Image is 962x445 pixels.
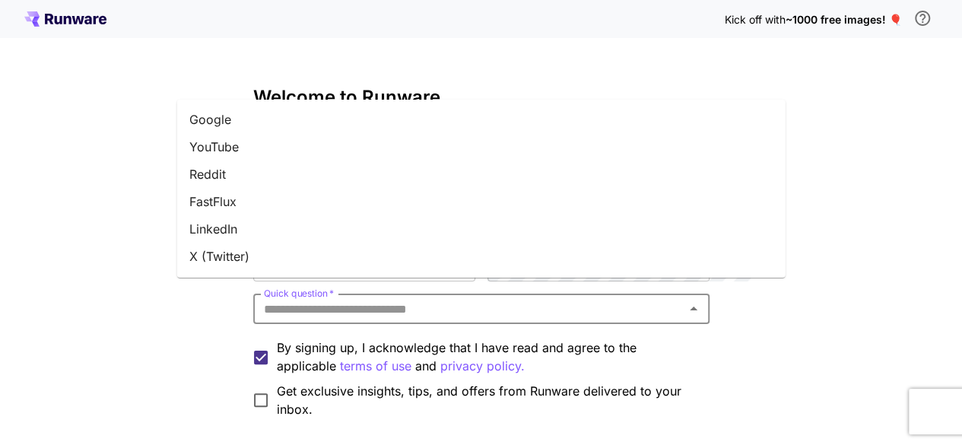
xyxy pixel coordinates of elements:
span: ~1000 free images! 🎈 [785,13,901,26]
button: In order to qualify for free credit, you need to sign up with a business email address and click ... [907,3,938,33]
li: Discord [177,270,786,297]
li: FastFlux [177,188,786,215]
li: Google [177,106,786,133]
p: privacy policy. [440,357,525,376]
span: Get exclusive insights, tips, and offers from Runware delivered to your inbox. [277,382,697,418]
p: terms of use [340,357,411,376]
p: By signing up, I acknowledge that I have read and agree to the applicable and [277,339,697,376]
span: Kick off with [724,13,785,26]
button: By signing up, I acknowledge that I have read and agree to the applicable and privacy policy. [340,357,411,376]
li: Reddit [177,161,786,188]
li: LinkedIn [177,215,786,243]
button: Close [683,298,704,319]
h3: Welcome to Runware [253,87,710,108]
li: X (Twitter) [177,243,786,270]
li: YouTube [177,133,786,161]
button: By signing up, I acknowledge that I have read and agree to the applicable terms of use and [440,357,525,376]
label: Quick question [264,287,334,300]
